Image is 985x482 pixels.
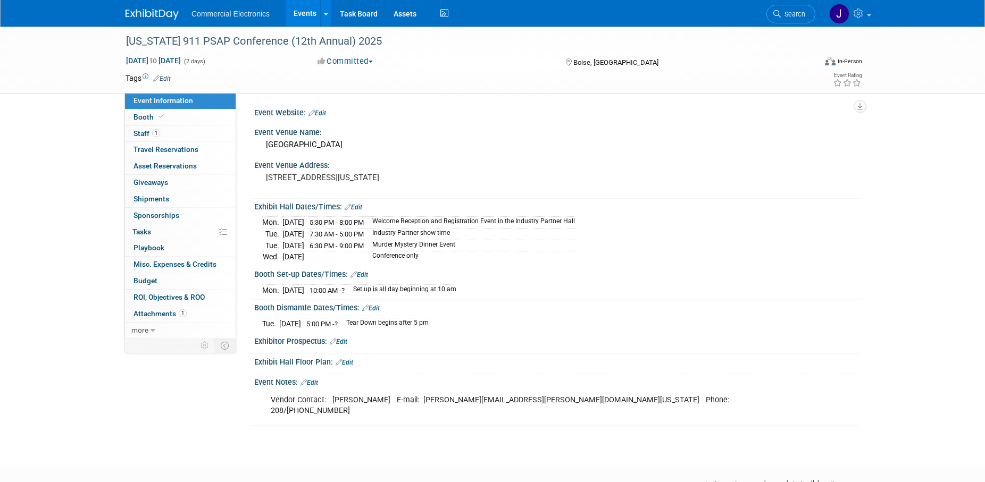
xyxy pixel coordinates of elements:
[362,305,380,312] a: Edit
[314,56,377,67] button: Committed
[573,58,658,66] span: Boise, [GEOGRAPHIC_DATA]
[340,318,429,329] td: Tear Down begins after 5 pm
[133,276,157,285] span: Budget
[262,251,282,263] td: Wed.
[308,109,326,117] a: Edit
[125,93,236,109] a: Event Information
[282,217,304,229] td: [DATE]
[262,229,282,240] td: Tue.
[254,157,859,171] div: Event Venue Address:
[254,374,859,388] div: Event Notes:
[753,55,862,71] div: Event Format
[254,354,859,368] div: Exhibit Hall Floor Plan:
[300,379,318,386] a: Edit
[306,320,338,328] span: 5:00 PM -
[330,338,347,345] a: Edit
[133,162,197,170] span: Asset Reservations
[152,129,160,137] span: 1
[125,158,236,174] a: Asset Reservations
[179,309,187,317] span: 1
[125,257,236,273] a: Misc. Expenses & Credits
[133,260,216,268] span: Misc. Expenses & Credits
[133,243,164,252] span: Playbook
[336,359,353,366] a: Edit
[183,58,205,65] span: (2 days)
[781,10,805,18] span: Search
[125,240,236,256] a: Playbook
[125,273,236,289] a: Budget
[262,240,282,251] td: Tue.
[131,326,148,334] span: more
[263,390,742,421] div: Vendor Contact: [PERSON_NAME] E-mail: [PERSON_NAME][EMAIL_ADDRESS][PERSON_NAME][DOMAIN_NAME][US_S...
[214,339,236,352] td: Toggle Event Tabs
[153,75,171,82] a: Edit
[829,4,849,24] img: Jennifer Roosa
[345,204,362,211] a: Edit
[125,306,236,322] a: Attachments1
[158,114,164,120] i: Booth reservation complete
[833,73,862,78] div: Event Rating
[366,240,575,251] td: Murder Mystery Dinner Event
[282,284,304,295] td: [DATE]
[133,178,168,187] span: Giveaways
[133,129,160,138] span: Staff
[125,175,236,191] a: Giveaways
[254,105,859,119] div: Event Website:
[133,113,166,121] span: Booth
[126,9,179,20] img: ExhibitDay
[279,318,301,329] td: [DATE]
[262,318,279,329] td: Tue.
[125,323,236,339] a: more
[366,217,575,229] td: Welcome Reception and Registration Event in the Industry Partner Hall
[126,56,181,65] span: [DATE] [DATE]
[254,333,859,347] div: Exhibitor Prospectus:
[254,124,859,138] div: Event Venue Name:
[254,266,859,280] div: Booth Set-up Dates/Times:
[125,109,236,125] a: Booth
[262,284,282,295] td: Mon.
[766,5,815,23] a: Search
[148,56,158,65] span: to
[310,230,364,238] span: 7:30 AM - 5:00 PM
[196,339,214,352] td: Personalize Event Tab Strip
[126,73,171,83] td: Tags
[191,10,270,18] span: Commercial Electronics
[133,293,205,301] span: ROI, Objectives & ROO
[262,137,852,153] div: [GEOGRAPHIC_DATA]
[347,284,456,295] td: Set up is all day beginning at 10 am
[266,173,495,182] pre: [STREET_ADDRESS][US_STATE]
[282,229,304,240] td: [DATE]
[282,251,304,263] td: [DATE]
[122,32,799,51] div: [US_STATE] 911 PSAP Conference (12th Annual) 2025
[310,286,345,294] span: 10:00 AM -
[254,300,859,314] div: Booth Dismantle Dates/Times:
[125,142,236,158] a: Travel Reservations
[133,195,169,203] span: Shipments
[310,218,364,226] span: 5:30 PM - 8:00 PM
[350,271,368,278] a: Edit
[282,240,304,251] td: [DATE]
[125,126,236,142] a: Staff1
[125,191,236,207] a: Shipments
[366,251,575,263] td: Conference only
[341,286,345,294] span: ?
[254,199,859,213] div: Exhibit Hall Dates/Times:
[125,208,236,224] a: Sponsorships
[133,145,198,154] span: Travel Reservations
[133,211,179,219] span: Sponsorships
[310,242,364,250] span: 6:30 PM - 9:00 PM
[262,217,282,229] td: Mon.
[366,229,575,240] td: Industry Partner show time
[125,224,236,240] a: Tasks
[125,290,236,306] a: ROI, Objectives & ROO
[133,96,193,105] span: Event Information
[825,57,836,65] img: Format-Inperson.png
[837,57,862,65] div: In-Person
[133,309,187,318] span: Attachments
[335,320,338,328] span: ?
[132,227,151,236] span: Tasks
